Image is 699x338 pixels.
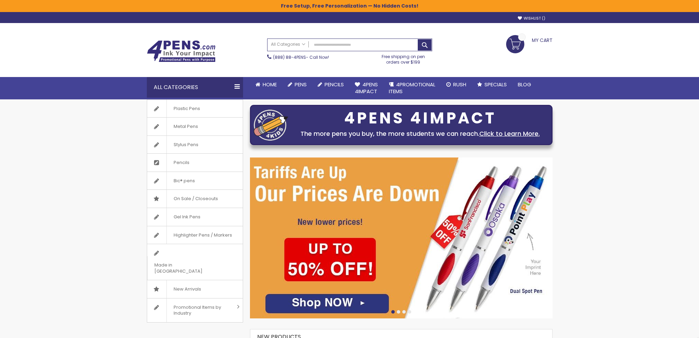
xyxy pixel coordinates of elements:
[166,226,239,244] span: Highlighter Pens / Markers
[518,81,531,88] span: Blog
[312,77,349,92] a: Pencils
[267,39,309,50] a: All Categories
[271,42,305,47] span: All Categories
[147,190,243,208] a: On Sale / Closeouts
[147,40,216,62] img: 4Pens Custom Pens and Promotional Products
[147,100,243,118] a: Plastic Pens
[250,77,282,92] a: Home
[166,100,207,118] span: Plastic Pens
[479,129,540,138] a: Click to Learn More.
[147,298,243,322] a: Promotional Items by Industry
[147,208,243,226] a: Gel Ink Pens
[282,77,312,92] a: Pens
[166,298,234,322] span: Promotional Items by Industry
[441,77,472,92] a: Rush
[147,280,243,298] a: New Arrivals
[325,81,344,88] span: Pencils
[263,81,277,88] span: Home
[166,154,196,172] span: Pencils
[147,172,243,190] a: Bic® pens
[349,77,383,99] a: 4Pens4impact
[472,77,512,92] a: Specials
[166,280,208,298] span: New Arrivals
[374,51,432,65] div: Free shipping on pen orders over $199
[273,54,306,60] a: (888) 88-4PENS
[166,208,207,226] span: Gel Ink Pens
[292,111,549,126] div: 4PENS 4IMPACT
[254,109,288,141] img: four_pen_logo.png
[147,226,243,244] a: Highlighter Pens / Markers
[147,154,243,172] a: Pencils
[166,172,202,190] span: Bic® pens
[355,81,378,95] span: 4Pens 4impact
[166,118,205,135] span: Metal Pens
[295,81,307,88] span: Pens
[147,77,243,98] div: All Categories
[512,77,537,92] a: Blog
[147,136,243,154] a: Stylus Pens
[518,16,545,21] a: Wishlist
[166,136,205,154] span: Stylus Pens
[383,77,441,99] a: 4PROMOTIONALITEMS
[166,190,225,208] span: On Sale / Closeouts
[273,54,329,60] span: - Call Now!
[453,81,466,88] span: Rush
[250,157,553,318] img: /cheap-promotional-products.html
[484,81,507,88] span: Specials
[292,129,549,139] div: The more pens you buy, the more students we can reach.
[147,256,226,280] span: Made in [GEOGRAPHIC_DATA]
[389,81,435,95] span: 4PROMOTIONAL ITEMS
[147,244,243,280] a: Made in [GEOGRAPHIC_DATA]
[147,118,243,135] a: Metal Pens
